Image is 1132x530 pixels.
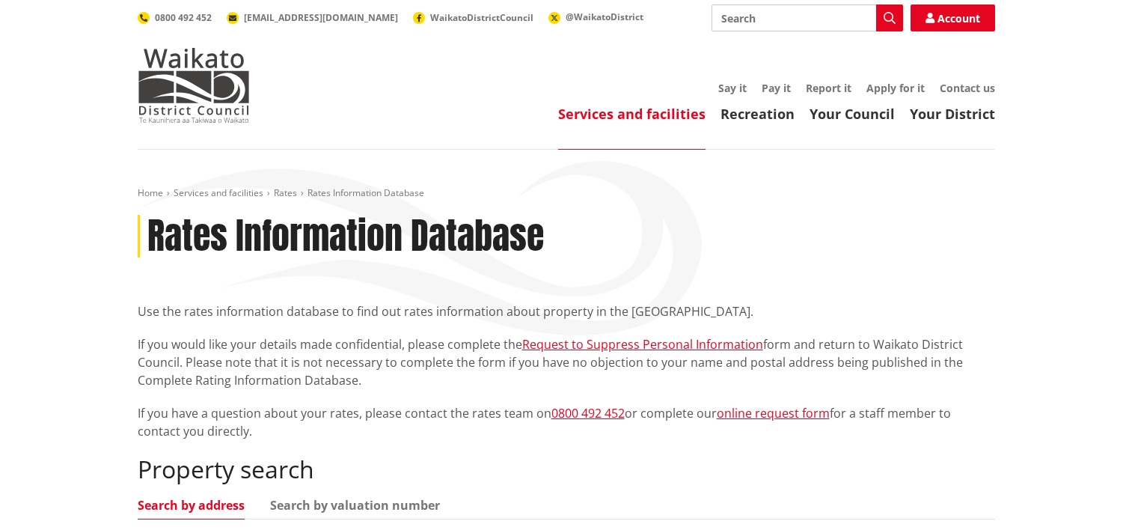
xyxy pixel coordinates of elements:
a: online request form [717,405,830,421]
a: @WaikatoDistrict [548,10,643,23]
a: 0800 492 452 [551,405,625,421]
a: Request to Suppress Personal Information [522,336,763,353]
span: 0800 492 452 [155,11,212,24]
a: Contact us [940,81,995,95]
img: Waikato District Council - Te Kaunihera aa Takiwaa o Waikato [138,48,250,123]
p: If you have a question about your rates, please contact the rates team on or complete our for a s... [138,404,995,440]
input: Search input [712,4,903,31]
span: Rates Information Database [308,186,424,199]
a: Pay it [762,81,791,95]
span: [EMAIL_ADDRESS][DOMAIN_NAME] [244,11,398,24]
p: Use the rates information database to find out rates information about property in the [GEOGRAPHI... [138,302,995,320]
a: [EMAIL_ADDRESS][DOMAIN_NAME] [227,11,398,24]
a: Your Council [810,105,895,123]
nav: breadcrumb [138,187,995,200]
span: WaikatoDistrictCouncil [430,11,533,24]
a: Search by address [138,499,245,511]
a: Search by valuation number [270,499,440,511]
h2: Property search [138,455,995,484]
a: Recreation [720,105,795,123]
a: Home [138,186,163,199]
a: WaikatoDistrictCouncil [413,11,533,24]
a: Services and facilities [558,105,706,123]
h1: Rates Information Database [147,215,544,258]
a: Account [911,4,995,31]
a: Rates [274,186,297,199]
a: Apply for it [866,81,925,95]
a: Your District [910,105,995,123]
p: If you would like your details made confidential, please complete the form and return to Waikato ... [138,335,995,389]
span: @WaikatoDistrict [566,10,643,23]
a: Say it [718,81,747,95]
a: Services and facilities [174,186,263,199]
a: Report it [806,81,851,95]
a: 0800 492 452 [138,11,212,24]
